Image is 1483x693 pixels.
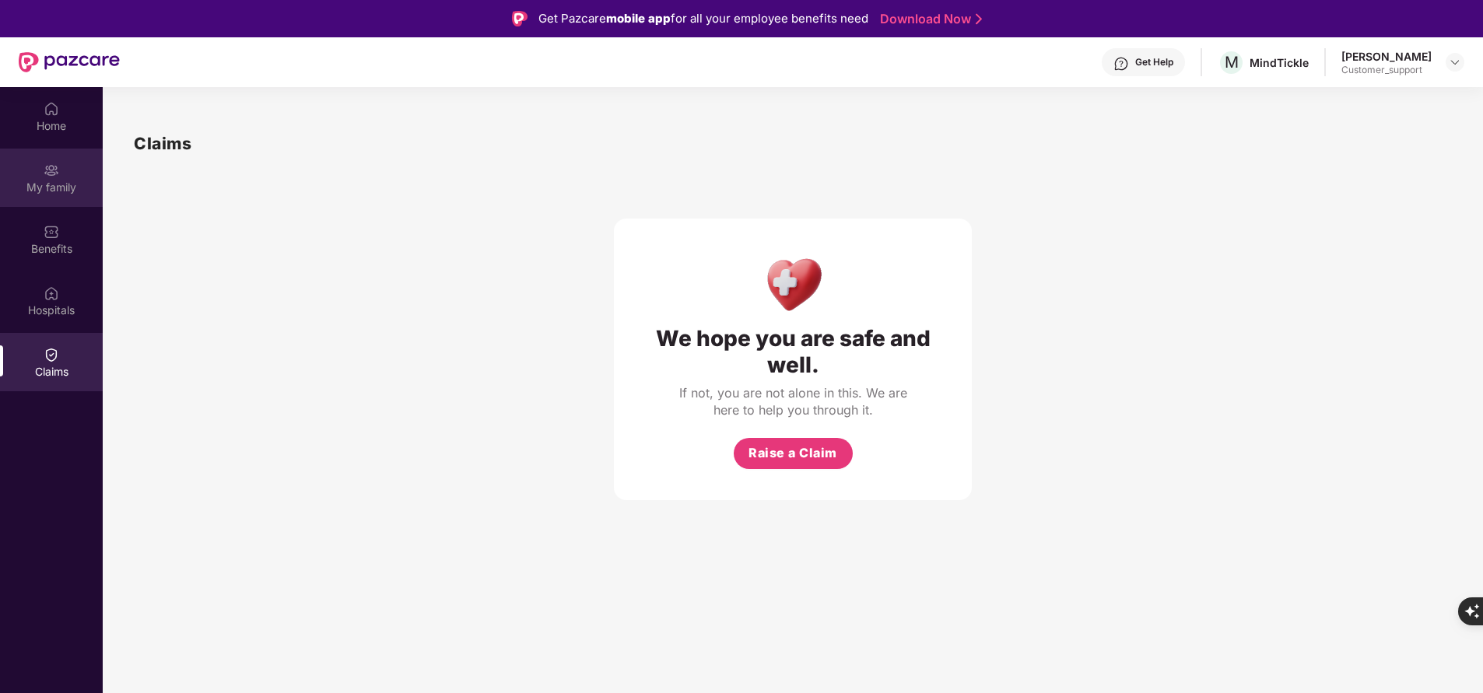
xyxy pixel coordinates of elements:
img: svg+xml;base64,PHN2ZyBpZD0iRHJvcGRvd24tMzJ4MzIiIHhtbG5zPSJodHRwOi8vd3d3LnczLm9yZy8yMDAwL3N2ZyIgd2... [1449,56,1461,68]
img: Stroke [976,11,982,27]
img: Logo [512,11,528,26]
div: Customer_support [1341,64,1432,76]
img: svg+xml;base64,PHN2ZyBpZD0iSGVscC0zMngzMiIgeG1sbnM9Imh0dHA6Ly93d3cudzMub3JnLzIwMDAvc3ZnIiB3aWR0aD... [1113,56,1129,72]
h1: Claims [134,131,191,156]
img: svg+xml;base64,PHN2ZyBpZD0iQ2xhaW0iIHhtbG5zPSJodHRwOi8vd3d3LnczLm9yZy8yMDAwL3N2ZyIgd2lkdGg9IjIwIi... [44,347,59,362]
img: svg+xml;base64,PHN2ZyBpZD0iSG9tZSIgeG1sbnM9Imh0dHA6Ly93d3cudzMub3JnLzIwMDAvc3ZnIiB3aWR0aD0iMjAiIG... [44,101,59,117]
img: svg+xml;base64,PHN2ZyB3aWR0aD0iMjAiIGhlaWdodD0iMjAiIHZpZXdCb3g9IjAgMCAyMCAyMCIgZmlsbD0ibm9uZSIgeG... [44,163,59,178]
div: Get Pazcare for all your employee benefits need [538,9,868,28]
div: MindTickle [1250,55,1309,70]
div: [PERSON_NAME] [1341,49,1432,64]
span: Raise a Claim [749,443,837,463]
a: Download Now [880,11,977,27]
img: Health Care [759,250,827,317]
img: New Pazcare Logo [19,52,120,72]
strong: mobile app [606,11,671,26]
div: If not, you are not alone in this. We are here to help you through it. [676,384,910,418]
img: svg+xml;base64,PHN2ZyBpZD0iQmVuZWZpdHMiIHhtbG5zPSJodHRwOi8vd3d3LnczLm9yZy8yMDAwL3N2ZyIgd2lkdGg9Ij... [44,224,59,240]
img: svg+xml;base64,PHN2ZyBpZD0iSG9zcGl0YWxzIiB4bWxucz0iaHR0cDovL3d3dy53My5vcmcvMjAwMC9zdmciIHdpZHRoPS... [44,285,59,301]
div: We hope you are safe and well. [645,325,941,378]
span: M [1225,53,1239,72]
button: Raise a Claim [734,438,853,469]
div: Get Help [1135,56,1173,68]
